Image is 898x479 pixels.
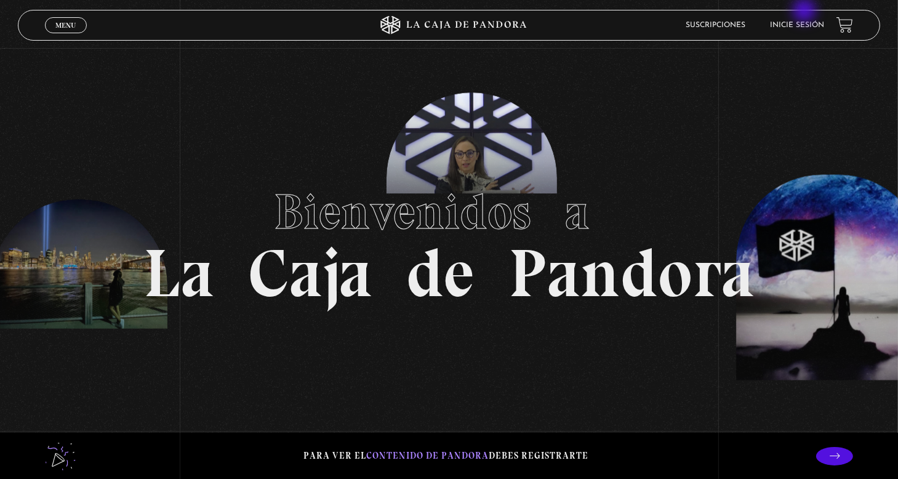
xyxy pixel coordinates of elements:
span: Menu [55,22,76,29]
a: Inicie sesión [770,22,824,29]
span: Bienvenidos a [275,182,624,241]
a: View your shopping cart [836,17,853,33]
span: contenido de Pandora [366,450,489,461]
span: Cerrar [52,31,81,40]
a: Suscripciones [686,22,745,29]
p: Para ver el debes registrarte [303,448,588,464]
h1: La Caja de Pandora [143,172,755,307]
